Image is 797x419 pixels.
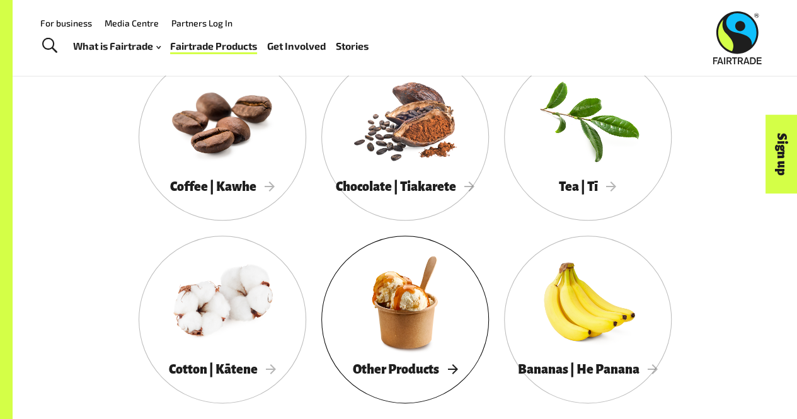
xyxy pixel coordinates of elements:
a: Media Centre [105,18,159,28]
a: Bananas | He Panana [504,236,672,403]
span: Coffee | Kawhe [170,180,275,193]
a: Partners Log In [171,18,232,28]
a: Stories [336,37,369,55]
a: Other Products [321,236,489,403]
span: Tea | Tī [559,180,616,193]
a: Toggle Search [34,30,65,62]
span: Other Products [353,362,457,376]
span: Bananas | He Panana [518,362,658,376]
a: Coffee | Kawhe [139,53,306,221]
a: Chocolate | Tiakarete [321,53,489,221]
a: Tea | Tī [504,53,672,221]
a: What is Fairtrade [73,37,161,55]
span: Cotton | Kātene [169,362,276,376]
span: Chocolate | Tiakarete [336,180,474,193]
a: For business [40,18,92,28]
a: Fairtrade Products [170,37,257,55]
a: Cotton | Kātene [139,236,306,403]
img: Fairtrade Australia New Zealand logo [713,11,762,64]
a: Get Involved [267,37,326,55]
